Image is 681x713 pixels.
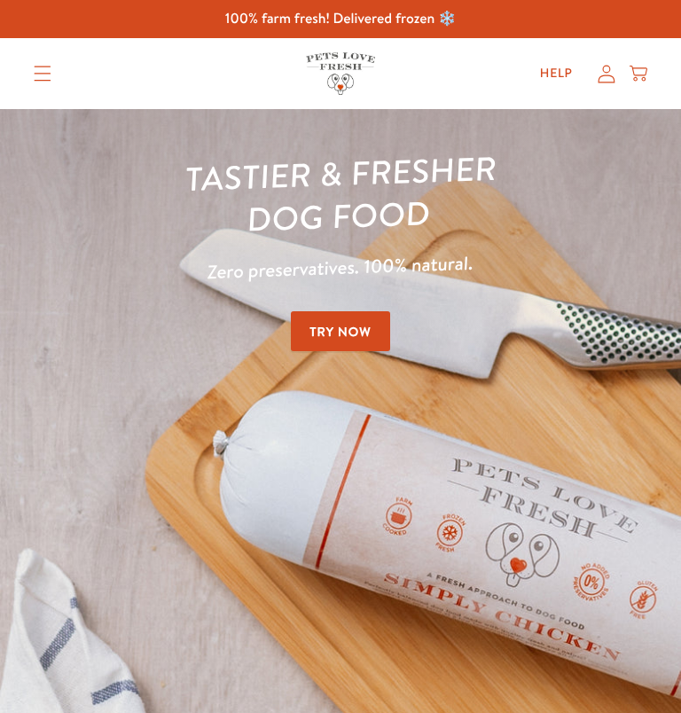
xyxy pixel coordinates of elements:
a: Try Now [291,311,390,351]
img: Pets Love Fresh [306,52,375,94]
p: Zero preservatives. 100% natural. [33,241,647,294]
a: Help [526,56,587,91]
h1: Tastier & fresher dog food [32,141,649,247]
summary: Translation missing: en.sections.header.menu [20,51,66,96]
